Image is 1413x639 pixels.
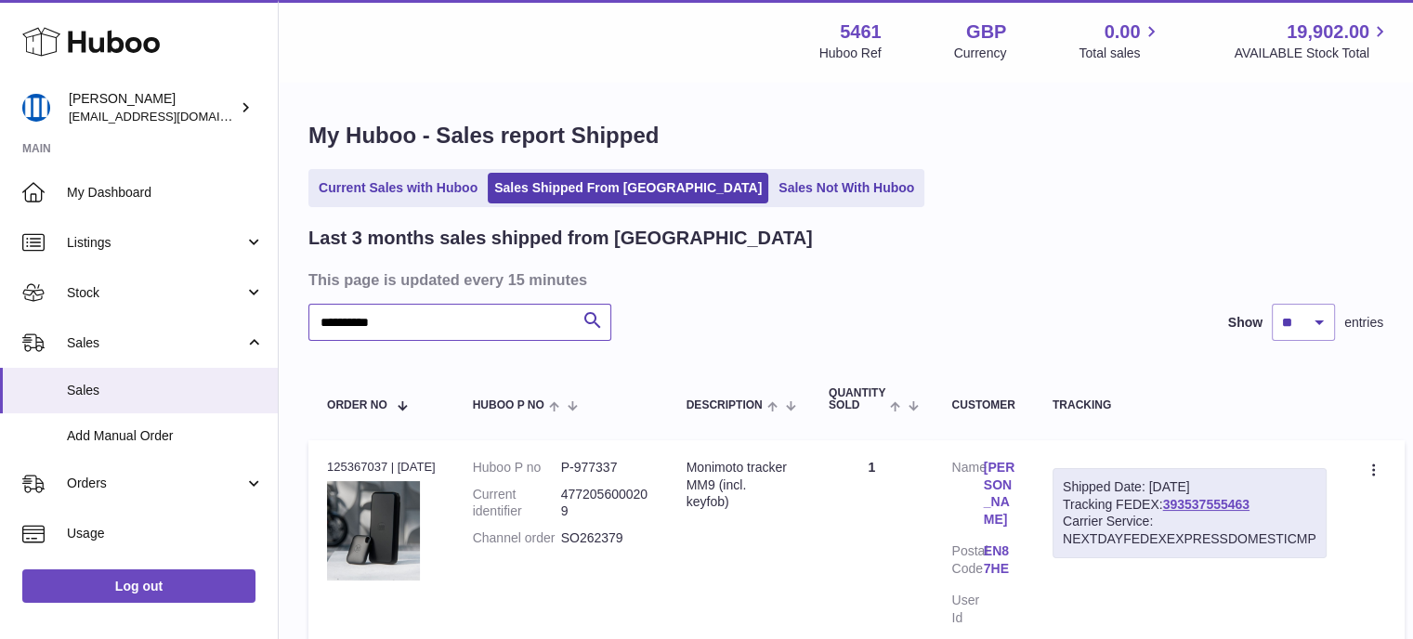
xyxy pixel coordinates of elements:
[1063,478,1316,496] div: Shipped Date: [DATE]
[1344,314,1383,332] span: entries
[561,459,649,476] dd: P-977337
[1063,513,1316,548] div: Carrier Service: NEXTDAYFEDEXEXPRESSDOMESTICMP
[954,45,1007,62] div: Currency
[308,121,1383,150] h1: My Huboo - Sales report Shipped
[473,529,561,547] dt: Channel order
[687,399,763,411] span: Description
[488,173,768,203] a: Sales Shipped From [GEOGRAPHIC_DATA]
[312,173,484,203] a: Current Sales with Huboo
[951,542,983,582] dt: Postal Code
[67,382,264,399] span: Sales
[1105,20,1141,45] span: 0.00
[819,45,882,62] div: Huboo Ref
[67,234,244,252] span: Listings
[69,90,236,125] div: [PERSON_NAME]
[1234,45,1391,62] span: AVAILABLE Stock Total
[1287,20,1369,45] span: 19,902.00
[1228,314,1263,332] label: Show
[1079,20,1161,62] a: 0.00 Total sales
[473,486,561,521] dt: Current identifier
[687,459,792,512] div: Monimoto tracker MM9 (incl. keyfob)
[69,109,273,124] span: [EMAIL_ADDRESS][DOMAIN_NAME]
[951,399,1014,411] div: Customer
[561,486,649,521] dd: 4772056000209
[67,427,264,445] span: Add Manual Order
[1053,468,1327,559] div: Tracking FEDEX:
[473,459,561,476] dt: Huboo P no
[22,94,50,122] img: oksana@monimoto.com
[67,334,244,352] span: Sales
[22,569,255,603] a: Log out
[840,20,882,45] strong: 5461
[829,387,885,411] span: Quantity Sold
[984,542,1015,578] a: EN8 7HE
[561,529,649,547] dd: SO262379
[966,20,1006,45] strong: GBP
[327,399,387,411] span: Order No
[67,525,264,542] span: Usage
[1163,497,1249,512] a: 393537555463
[1079,45,1161,62] span: Total sales
[951,459,983,534] dt: Name
[308,269,1379,290] h3: This page is updated every 15 minutes
[308,226,813,251] h2: Last 3 months sales shipped from [GEOGRAPHIC_DATA]
[473,399,544,411] span: Huboo P no
[67,284,244,302] span: Stock
[1053,399,1327,411] div: Tracking
[951,592,983,627] dt: User Id
[67,475,244,492] span: Orders
[327,481,420,580] img: 1712818038.jpg
[772,173,921,203] a: Sales Not With Huboo
[1234,20,1391,62] a: 19,902.00 AVAILABLE Stock Total
[67,184,264,202] span: My Dashboard
[327,459,436,476] div: 125367037 | [DATE]
[984,459,1015,529] a: [PERSON_NAME]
